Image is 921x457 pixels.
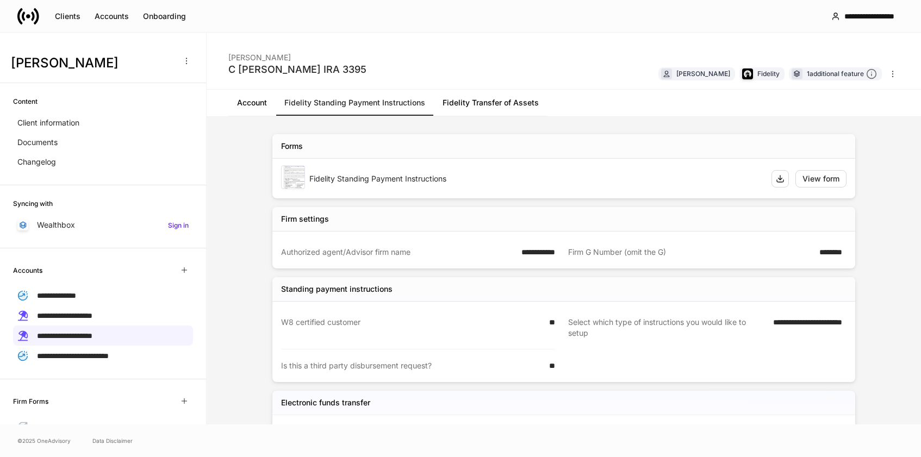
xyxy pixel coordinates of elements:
div: [PERSON_NAME] [676,68,730,79]
div: Clients [55,11,80,22]
p: Wealthbox [37,220,75,230]
button: Accounts [88,8,136,25]
div: Fidelity Standing Payment Instructions [309,173,763,184]
span: © 2025 OneAdvisory [17,436,71,445]
h3: [PERSON_NAME] [11,54,173,72]
a: Fidelity Standing Payment Instructions [276,90,434,116]
h5: Electronic funds transfer [281,397,370,408]
div: View form [802,173,839,184]
h6: Content [13,96,38,107]
button: View form [795,170,847,187]
div: C [PERSON_NAME] IRA 3395 [228,63,366,76]
p: Changelog [17,156,56,167]
div: Select which type of instructions you would like to setup [568,317,767,339]
div: Fidelity [757,68,780,79]
div: Accounts [95,11,129,22]
a: Client information [13,113,193,133]
div: W8 certified customer [281,317,543,338]
div: [PERSON_NAME] [228,46,366,63]
a: Documents [13,133,193,152]
div: Forms [281,141,303,152]
div: Authorized agent/Advisor firm name [281,247,515,258]
div: Firm settings [281,214,329,224]
a: Fidelity Transfer of Assets [434,90,547,116]
div: 1 additional feature [807,68,877,80]
a: Data Disclaimer [92,436,133,445]
div: Is this a third party disbursement request? [281,360,543,371]
div: Standing payment instructions [281,284,393,295]
div: Firm G Number (omit the G) [568,247,813,258]
a: Changelog [13,152,193,172]
button: Clients [48,8,88,25]
h6: Sign in [168,220,189,230]
h6: Accounts [13,265,42,276]
a: Account [228,90,276,116]
div: Onboarding [143,11,186,22]
h6: Firm Forms [13,396,48,406]
a: WealthboxSign in [13,215,193,235]
p: Client information [17,117,79,128]
button: Onboarding [136,8,193,25]
p: Documents [17,137,58,148]
h6: Syncing with [13,198,53,209]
